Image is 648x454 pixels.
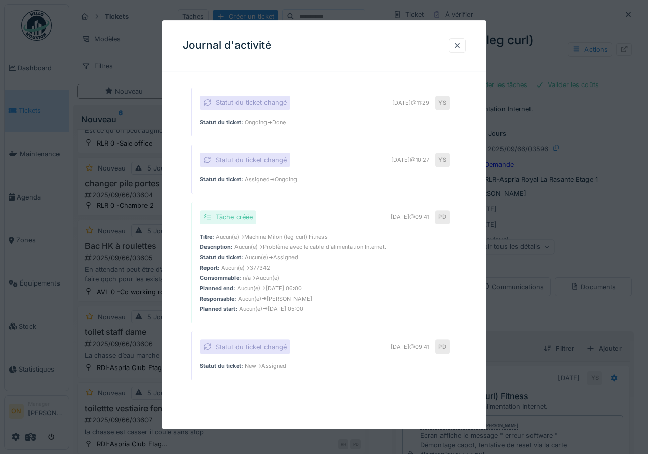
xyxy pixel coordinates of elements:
div: YS [435,153,450,167]
strong: Statut du ticket : [200,119,243,126]
strong: Description : [200,243,233,250]
strong: Planned end : [200,285,235,292]
div: Tâche créée [216,212,253,222]
span: Assigned → Ongoing [243,176,297,183]
span: Aucun(e) → Problème avec le cable d'alimentation Internet. [233,243,386,250]
strong: Planned start : [200,305,238,313]
div: [DATE] @ 09:41 [391,213,429,221]
div: Statut du ticket changé [216,342,287,352]
strong: Statut du ticket : [200,253,243,261]
div: [DATE] @ 11:29 [392,99,429,107]
strong: Statut du ticket : [200,176,243,183]
div: Statut du ticket changé [216,98,287,108]
span: Ongoing → Done [243,119,286,126]
span: Aucun(e) → [DATE] 06:00 [235,285,302,292]
span: Aucun(e) → [DATE] 05:00 [238,305,303,313]
strong: Consommable : [200,274,241,281]
div: Statut du ticket changé [216,155,287,165]
strong: Responsable : [200,295,237,302]
span: n/a → Aucun(e) [241,274,279,281]
span: New → Assigned [243,362,286,370]
strong: Statut du ticket : [200,362,243,370]
div: [DATE] @ 09:41 [391,343,429,351]
strong: Titre : [200,233,214,240]
strong: Report : [200,264,220,271]
div: PD [435,339,450,354]
div: PD [435,210,450,224]
span: Aucun(e) → [PERSON_NAME] [237,295,312,302]
div: [DATE] @ 10:27 [391,156,429,164]
span: Aucun(e) → 377342 [220,264,270,271]
span: Aucun(e) → Assigned [243,253,298,261]
span: Aucun(e) → Machine Milon (leg curl) Fitness [214,233,328,240]
div: YS [435,96,450,110]
h3: Journal d'activité [183,39,271,52]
